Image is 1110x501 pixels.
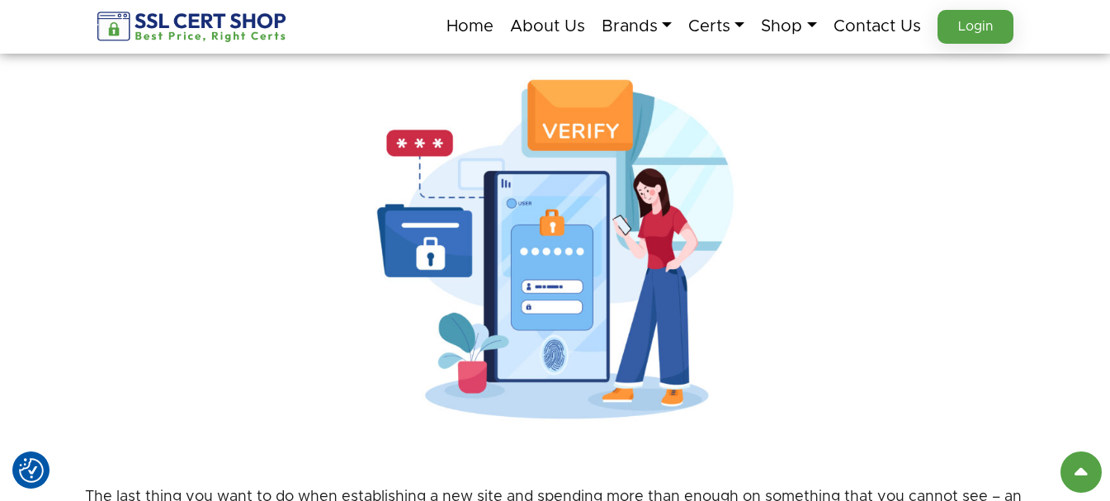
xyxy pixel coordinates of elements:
img: Revisit consent button [19,458,44,483]
button: Consent Preferences [19,458,44,483]
a: Shop [761,9,816,44]
a: Home [446,9,494,44]
a: Login [938,10,1013,44]
a: Contact Us [834,9,921,44]
img: password protection - cypherclue [225,29,886,470]
img: sslcertshop-logo [97,12,288,42]
a: Certs [688,9,744,44]
a: About Us [510,9,585,44]
a: Brands [602,9,672,44]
